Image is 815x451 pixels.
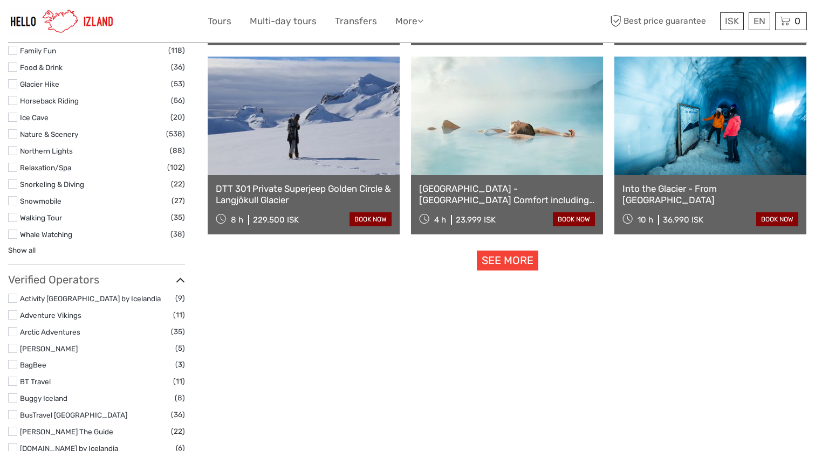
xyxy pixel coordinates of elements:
[663,215,703,225] div: 36.990 ISK
[170,111,185,123] span: (20)
[756,212,798,226] a: book now
[20,427,113,436] a: [PERSON_NAME] The Guide
[253,215,299,225] div: 229.500 ISK
[456,215,496,225] div: 23.999 ISK
[20,163,71,172] a: Relaxation/Spa
[231,215,243,225] span: 8 h
[20,360,46,369] a: BagBee
[8,273,185,286] h3: Verified Operators
[622,183,798,205] a: Into the Glacier - From [GEOGRAPHIC_DATA]
[171,425,185,438] span: (22)
[20,130,78,138] a: Nature & Scenery
[124,17,137,30] button: Open LiveChat chat widget
[173,375,185,387] span: (11)
[20,230,72,239] a: Whale Watching
[350,212,392,226] a: book now
[607,12,717,30] span: Best price guarantee
[20,411,127,419] a: BusTravel [GEOGRAPHIC_DATA]
[20,311,81,320] a: Adventure Vikings
[175,358,185,371] span: (3)
[20,46,56,55] a: Family Fun
[20,96,79,105] a: Horseback Riding
[20,80,59,88] a: Glacier Hike
[250,13,317,29] a: Multi-day tours
[172,195,185,207] span: (27)
[477,251,538,270] a: See more
[434,215,446,225] span: 4 h
[419,183,595,205] a: [GEOGRAPHIC_DATA] - [GEOGRAPHIC_DATA] Comfort including admission
[171,408,185,421] span: (36)
[208,13,231,29] a: Tours
[20,213,62,222] a: Walking Tour
[8,8,116,34] img: 1270-cead85dc-23af-4572-be81-b346f9cd5751_logo_small.jpg
[171,211,185,224] span: (35)
[20,197,61,205] a: Snowmobile
[171,94,185,107] span: (56)
[553,212,595,226] a: book now
[171,325,185,338] span: (35)
[167,161,185,174] span: (102)
[20,147,73,155] a: Northern Lights
[171,61,185,73] span: (36)
[170,228,185,240] span: (38)
[168,44,185,57] span: (118)
[20,294,161,303] a: Activity [GEOGRAPHIC_DATA] by Icelandia
[20,328,80,336] a: Arctic Adventures
[8,246,36,254] a: Show all
[175,392,185,404] span: (8)
[749,12,770,30] div: EN
[170,144,185,157] span: (88)
[20,113,49,122] a: Ice Cave
[15,19,122,27] p: We're away right now. Please check back later!
[20,63,63,72] a: Food & Drink
[171,78,185,90] span: (53)
[20,180,84,189] a: Snorkeling & Diving
[173,309,185,321] span: (11)
[335,13,377,29] a: Transfers
[638,215,653,225] span: 10 h
[175,292,185,304] span: (9)
[171,178,185,190] span: (22)
[20,377,51,386] a: BT Travel
[20,344,78,353] a: [PERSON_NAME]
[175,342,185,355] span: (5)
[20,394,67,403] a: Buggy Iceland
[793,16,802,26] span: 0
[395,13,423,29] a: More
[725,16,739,26] span: ISK
[216,183,392,205] a: DTT 301 Private Superjeep Golden Circle & Langjökull Glacier
[166,128,185,140] span: (538)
